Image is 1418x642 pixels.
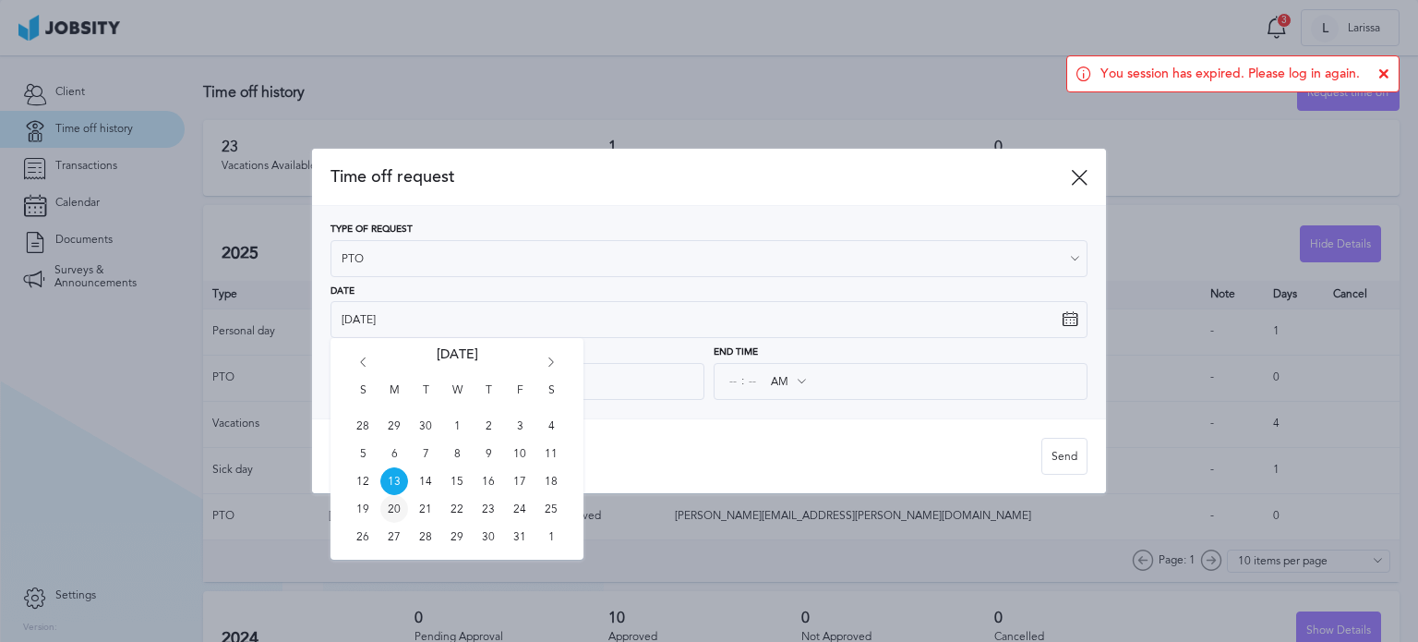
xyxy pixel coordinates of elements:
span: Sun Oct 05 2025 [349,440,377,467]
span: Sun Oct 19 2025 [349,495,377,523]
span: Mon Oct 06 2025 [380,440,408,467]
span: Time off request [330,167,1071,187]
span: S [537,384,565,412]
span: : [741,375,744,388]
span: Type of Request [330,224,413,236]
span: Thu Oct 30 2025 [475,523,502,551]
input: -- [744,365,761,398]
span: Wed Oct 29 2025 [443,523,471,551]
span: F [506,384,534,412]
button: Send [1041,438,1088,475]
span: Wed Oct 08 2025 [443,440,471,467]
span: Sat Oct 25 2025 [537,495,565,523]
input: -- [725,365,741,398]
span: Fri Oct 10 2025 [506,440,534,467]
span: W [443,384,471,412]
span: Sun Sep 28 2025 [349,412,377,440]
span: Sat Oct 18 2025 [537,467,565,495]
span: Fri Oct 03 2025 [506,412,534,440]
span: Fri Oct 24 2025 [506,495,534,523]
span: Thu Oct 16 2025 [475,467,502,495]
span: T [412,384,439,412]
span: Mon Oct 13 2025 [380,467,408,495]
div: Send [1042,439,1087,476]
span: Sat Nov 01 2025 [537,523,565,551]
span: Date [330,286,354,297]
span: [DATE] [437,347,478,384]
span: Thu Oct 09 2025 [475,440,502,467]
span: Wed Oct 01 2025 [443,412,471,440]
span: Tue Oct 14 2025 [412,467,439,495]
i: Go forward 1 month [543,357,559,374]
span: M [380,384,408,412]
span: End Time [714,347,758,358]
span: T [475,384,502,412]
span: Tue Sep 30 2025 [412,412,439,440]
span: Sat Oct 11 2025 [537,440,565,467]
span: Tue Oct 21 2025 [412,495,439,523]
span: Mon Oct 20 2025 [380,495,408,523]
span: Sun Oct 26 2025 [349,523,377,551]
span: Wed Oct 22 2025 [443,495,471,523]
span: Mon Sep 29 2025 [380,412,408,440]
span: Fri Oct 17 2025 [506,467,534,495]
span: Thu Oct 23 2025 [475,495,502,523]
span: Wed Oct 15 2025 [443,467,471,495]
span: Thu Oct 02 2025 [475,412,502,440]
i: Go back 1 month [354,357,371,374]
span: Fri Oct 31 2025 [506,523,534,551]
span: Tue Oct 28 2025 [412,523,439,551]
span: S [349,384,377,412]
span: Mon Oct 27 2025 [380,523,408,551]
span: You session has expired. Please log in again. [1100,67,1360,81]
span: Tue Oct 07 2025 [412,440,439,467]
span: Sat Oct 04 2025 [537,412,565,440]
span: Sun Oct 12 2025 [349,467,377,495]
